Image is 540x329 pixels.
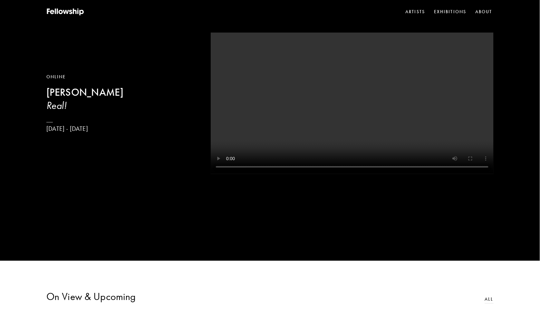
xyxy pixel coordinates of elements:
[46,290,136,303] h3: On View & Upcoming
[46,73,123,81] div: Online
[46,73,123,133] a: Online[PERSON_NAME]Real![DATE] - [DATE]
[46,99,123,112] h3: Real!
[46,86,123,99] b: [PERSON_NAME]
[433,7,468,17] a: Exhibitions
[404,7,427,17] a: Artists
[46,125,123,133] p: [DATE] - [DATE]
[485,296,494,303] a: All
[474,7,494,17] a: About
